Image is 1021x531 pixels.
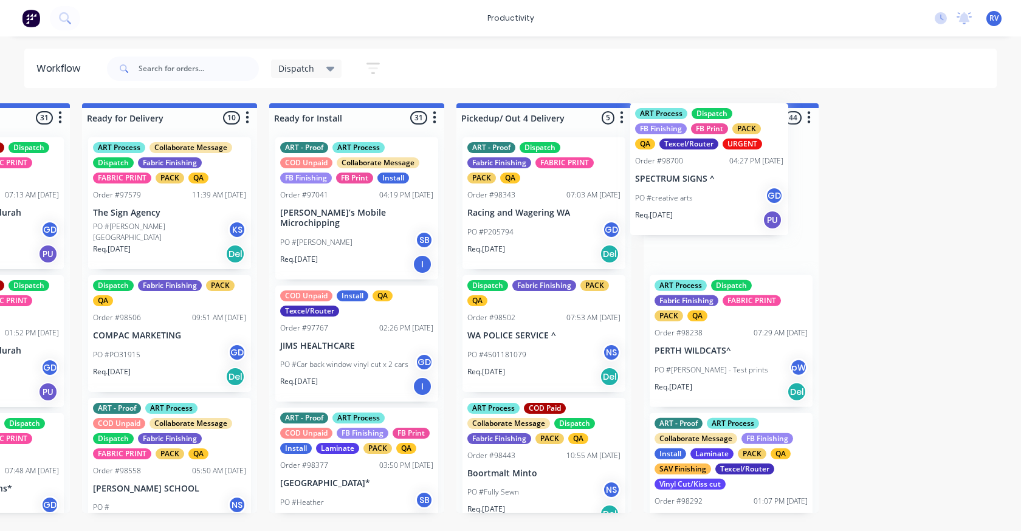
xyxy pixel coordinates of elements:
div: productivity [481,9,540,27]
span: Dispatch [278,62,314,75]
div: Workflow [36,61,86,76]
img: Factory [22,9,40,27]
input: Search for orders... [139,57,259,81]
span: RV [989,13,999,24]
